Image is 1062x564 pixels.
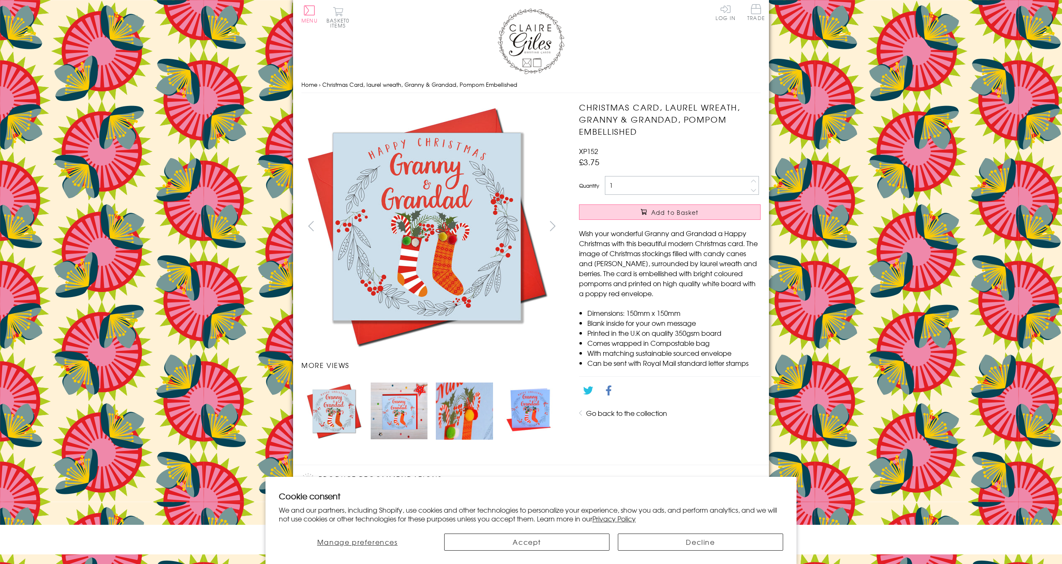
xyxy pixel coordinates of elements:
[444,534,609,551] button: Accept
[587,338,761,348] li: Comes wrapped in Compostable bag
[301,5,318,23] button: Menu
[301,217,320,235] button: prev
[301,378,562,444] ul: Carousel Pagination
[587,328,761,338] li: Printed in the U.K on quality 350gsm board
[618,534,783,551] button: Decline
[436,383,493,440] img: Christmas Card, laurel wreath, Granny & Grandad, Pompom Embellished
[306,383,362,439] img: Christmas Card, laurel wreath, Granny & Grandad, Pompom Embellished
[501,383,558,436] img: Christmas Card, laurel wreath, Granny & Grandad, Pompom Embellished
[326,7,349,28] button: Basket0 items
[592,514,636,524] a: Privacy Policy
[301,17,318,24] span: Menu
[587,308,761,318] li: Dimensions: 150mm x 150mm
[301,81,317,88] a: Home
[330,17,349,29] span: 0 items
[301,378,367,444] li: Carousel Page 1 (Current Slide)
[301,76,761,93] nav: breadcrumbs
[497,378,562,444] li: Carousel Page 4
[319,81,321,88] span: ›
[301,473,761,486] h2: Product recommendations
[587,358,761,368] li: Can be sent with Royal Mail standard letter stamps
[579,146,598,156] span: XP152
[367,378,432,444] li: Carousel Page 2
[317,537,398,547] span: Manage preferences
[579,156,599,168] span: £3.75
[544,217,562,235] button: next
[322,81,517,88] span: Christmas Card, laurel wreath, Granny & Grandad, Pompom Embellished
[301,101,552,352] img: Christmas Card, laurel wreath, Granny & Grandad, Pompom Embellished
[579,182,599,189] label: Quantity
[279,490,783,502] h2: Cookie consent
[586,408,667,418] a: Go back to the collection
[279,506,783,523] p: We and our partners, including Shopify, use cookies and other technologies to personalize your ex...
[716,4,736,20] a: Log In
[562,101,813,350] img: Christmas Card, laurel wreath, Granny & Grandad, Pompom Embellished
[587,318,761,328] li: Blank inside for your own message
[371,383,427,439] img: Christmas Card, laurel wreath, Granny & Grandad, Pompom Embellished
[747,4,765,20] span: Trade
[587,348,761,358] li: With matching sustainable sourced envelope
[498,8,564,74] img: Claire Giles Greetings Cards
[747,4,765,22] a: Trade
[579,228,761,298] p: Wish your wonderful Granny and Grandad a Happy Christmas with this beautiful modern Christmas car...
[579,101,761,137] h1: Christmas Card, laurel wreath, Granny & Grandad, Pompom Embellished
[432,378,497,444] li: Carousel Page 3
[651,208,699,217] span: Add to Basket
[279,534,436,551] button: Manage preferences
[301,360,562,370] h3: More views
[579,204,761,220] button: Add to Basket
